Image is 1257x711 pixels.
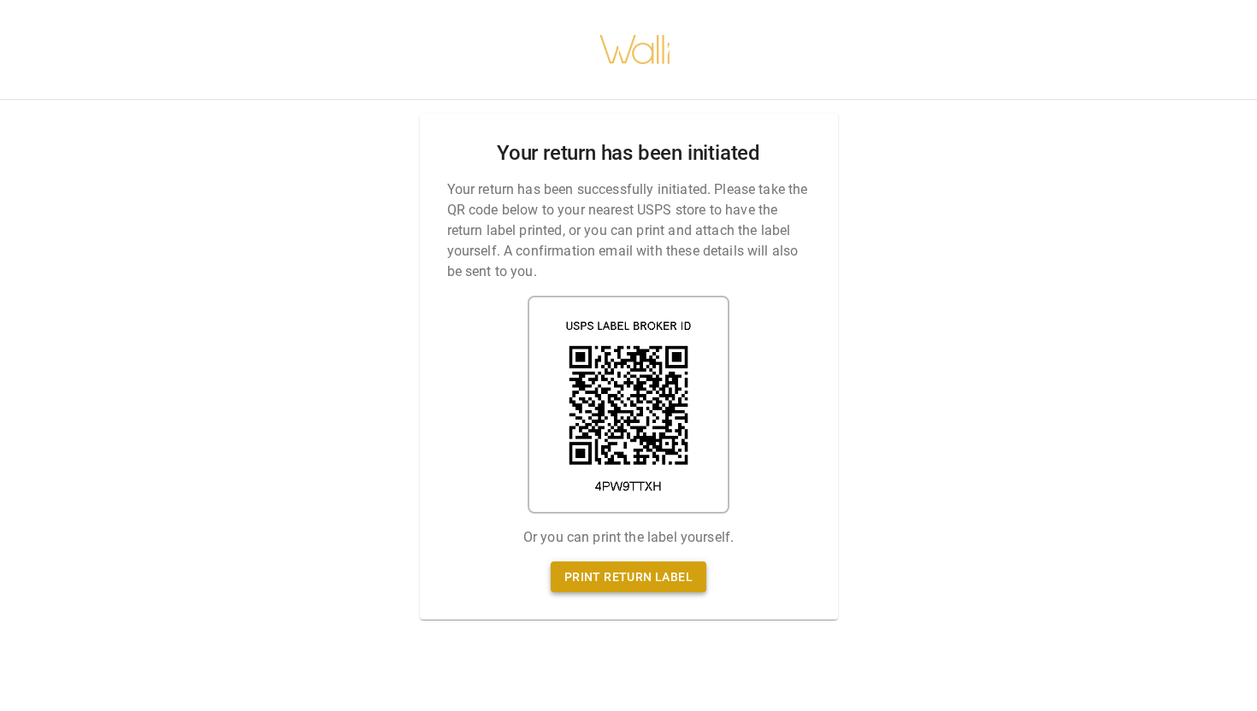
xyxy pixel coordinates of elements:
[528,296,729,514] img: shipping label qr code
[497,141,760,166] h2: Your return has been initiated
[447,179,811,282] p: Your return has been successfully initiated. Please take the QR code below to your nearest USPS s...
[599,13,672,86] img: walli-inc.myshopify.com
[551,561,706,593] a: Print return label
[523,527,734,548] p: Or you can print the label yourself.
